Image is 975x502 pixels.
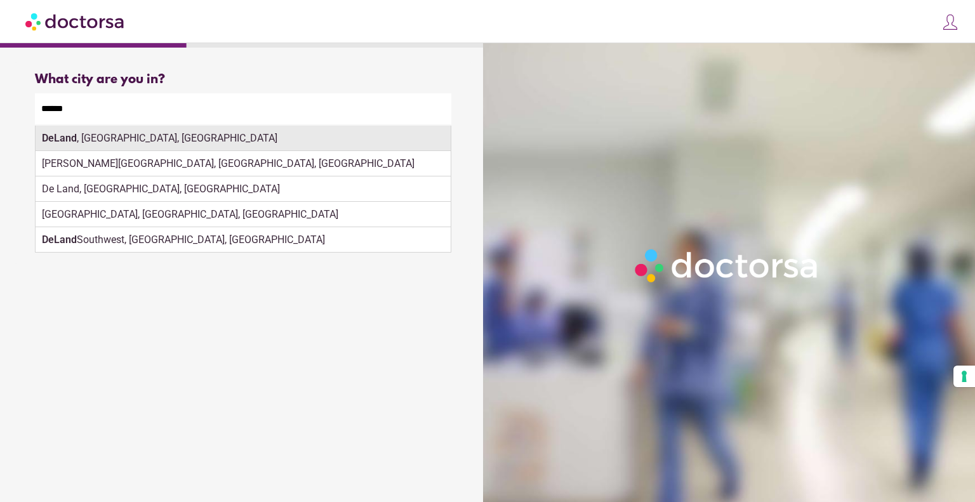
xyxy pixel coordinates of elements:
img: Logo-Doctorsa-trans-White-partial-flat.png [630,244,825,287]
button: Your consent preferences for tracking technologies [953,366,975,387]
div: What city are you in? [35,72,451,87]
div: [PERSON_NAME][GEOGRAPHIC_DATA], [GEOGRAPHIC_DATA], [GEOGRAPHIC_DATA] [36,151,451,176]
div: , [GEOGRAPHIC_DATA], [GEOGRAPHIC_DATA] [36,126,451,151]
div: De Land, [GEOGRAPHIC_DATA], [GEOGRAPHIC_DATA] [36,176,451,202]
img: Doctorsa.com [25,7,126,36]
strong: DeLand [42,132,77,144]
div: [GEOGRAPHIC_DATA], [GEOGRAPHIC_DATA], [GEOGRAPHIC_DATA] [36,202,451,227]
div: Southwest, [GEOGRAPHIC_DATA], [GEOGRAPHIC_DATA] [36,227,451,253]
div: Make sure the city you pick is where you need assistance. [35,124,451,152]
strong: DeLand [42,234,77,246]
img: icons8-customer-100.png [941,13,959,31]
